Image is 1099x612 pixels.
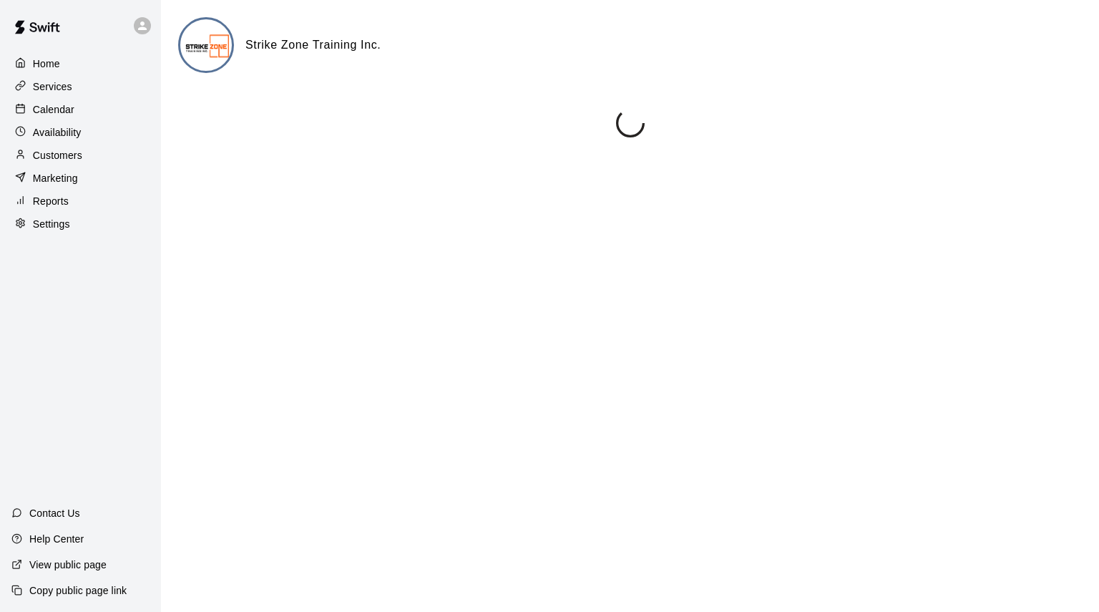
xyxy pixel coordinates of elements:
p: Home [33,57,60,71]
p: Customers [33,148,82,162]
p: View public page [29,558,107,572]
a: Customers [11,145,150,166]
p: Availability [33,125,82,140]
img: Strike Zone Training Inc. logo [180,19,234,73]
p: Contact Us [29,506,80,520]
p: Settings [33,217,70,231]
a: Home [11,53,150,74]
a: Reports [11,190,150,212]
a: Settings [11,213,150,235]
a: Services [11,76,150,97]
p: Marketing [33,171,78,185]
p: Services [33,79,72,94]
p: Copy public page link [29,583,127,598]
a: Availability [11,122,150,143]
h6: Strike Zone Training Inc. [245,36,381,54]
a: Marketing [11,167,150,189]
p: Reports [33,194,69,208]
p: Help Center [29,532,84,546]
a: Calendar [11,99,150,120]
p: Calendar [33,102,74,117]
